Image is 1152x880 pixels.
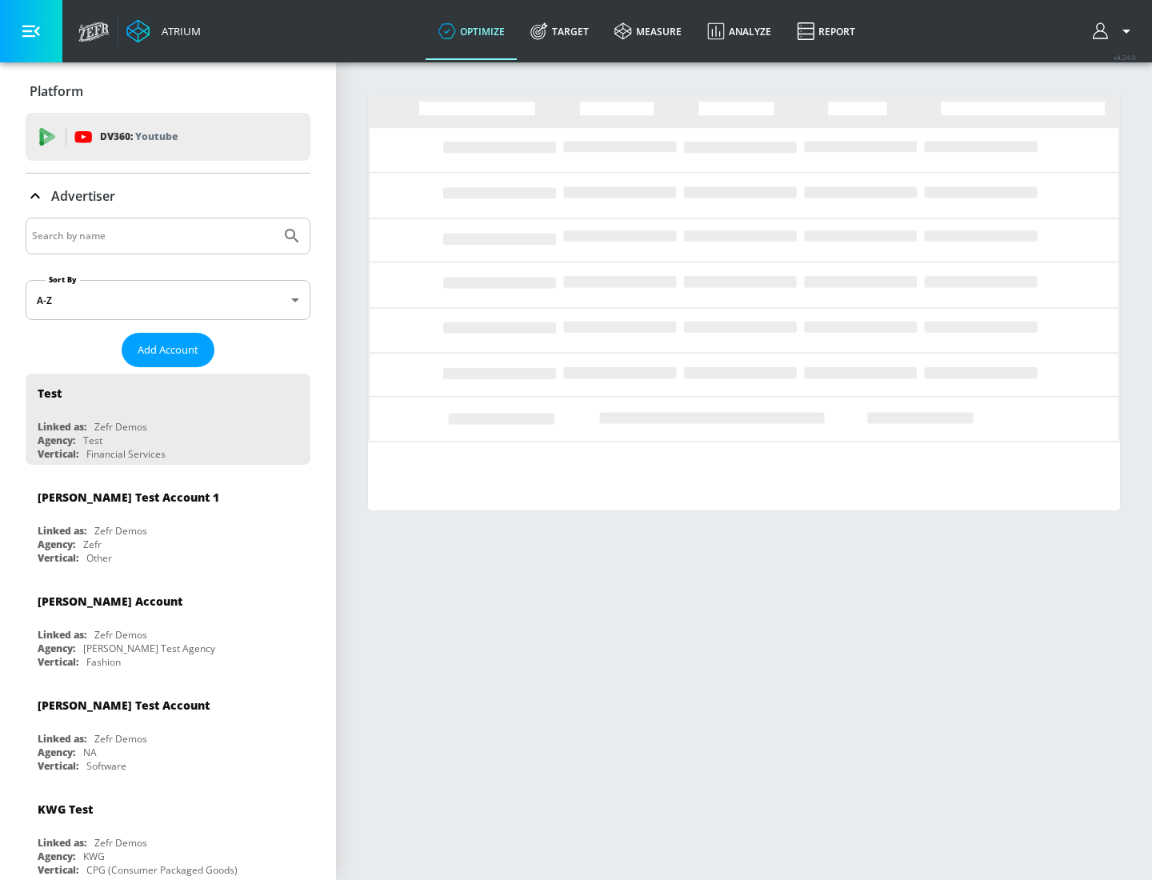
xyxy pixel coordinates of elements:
div: [PERSON_NAME] Test Account 1Linked as:Zefr DemosAgency:ZefrVertical:Other [26,478,310,569]
div: Vertical: [38,759,78,773]
div: Fashion [86,655,121,669]
input: Search by name [32,226,274,246]
div: Zefr Demos [94,732,147,746]
div: Atrium [155,24,201,38]
div: DV360: Youtube [26,113,310,161]
div: Zefr Demos [94,420,147,434]
div: Other [86,551,112,565]
a: optimize [426,2,518,60]
p: Youtube [135,128,178,145]
div: Zefr Demos [94,628,147,642]
div: Agency: [38,746,75,759]
div: Zefr Demos [94,836,147,850]
div: Vertical: [38,863,78,877]
div: Linked as: [38,628,86,642]
div: Linked as: [38,836,86,850]
a: Atrium [126,19,201,43]
p: Advertiser [51,187,115,205]
div: [PERSON_NAME] Test AccountLinked as:Zefr DemosAgency:NAVertical:Software [26,686,310,777]
div: [PERSON_NAME] Account [38,594,182,609]
p: DV360: [100,128,178,146]
div: Vertical: [38,655,78,669]
div: [PERSON_NAME] AccountLinked as:Zefr DemosAgency:[PERSON_NAME] Test AgencyVertical:Fashion [26,582,310,673]
a: measure [602,2,694,60]
div: Agency: [38,538,75,551]
div: Vertical: [38,447,78,461]
div: A-Z [26,280,310,320]
span: v 4.24.0 [1114,53,1136,62]
div: Zefr [83,538,102,551]
div: Test [38,386,62,401]
label: Sort By [46,274,80,285]
div: Test [83,434,102,447]
button: Add Account [122,333,214,367]
span: Add Account [138,341,198,359]
div: [PERSON_NAME] Test Account 1 [38,490,219,505]
div: KWG [83,850,105,863]
a: Report [784,2,868,60]
div: Platform [26,69,310,114]
a: Analyze [694,2,784,60]
div: Linked as: [38,524,86,538]
div: TestLinked as:Zefr DemosAgency:TestVertical:Financial Services [26,374,310,465]
div: Linked as: [38,732,86,746]
a: Target [518,2,602,60]
div: Advertiser [26,174,310,218]
div: Software [86,759,126,773]
div: KWG Test [38,802,93,817]
div: Linked as: [38,420,86,434]
div: [PERSON_NAME] Test Agency [83,642,215,655]
div: Zefr Demos [94,524,147,538]
p: Platform [30,82,83,100]
div: Vertical: [38,551,78,565]
div: Agency: [38,434,75,447]
div: NA [83,746,97,759]
div: Agency: [38,850,75,863]
div: Financial Services [86,447,166,461]
div: Agency: [38,642,75,655]
div: [PERSON_NAME] Test Account [38,698,210,713]
div: CPG (Consumer Packaged Goods) [86,863,238,877]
